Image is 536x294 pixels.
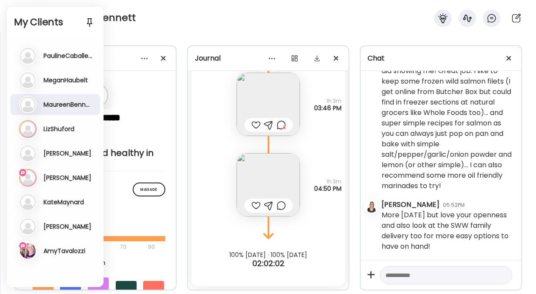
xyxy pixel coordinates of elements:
[14,16,97,29] h2: My Clients
[188,251,348,258] div: 100% [DATE] · 100% [DATE]
[314,185,342,192] span: 04:50 PM
[368,53,514,64] div: Chat
[44,76,88,84] h3: MeganHaubelt
[44,101,92,108] h3: MaureenBennett
[188,258,348,269] div: 02:02:02
[44,174,91,182] h3: [PERSON_NAME]
[44,198,84,206] h3: KateMaynard
[237,73,300,136] img: images%2Fqk1UMNShLscvHbxrvy1CHX4G3og2%2FMyMkt74D00N26fG1UCQW%2FNYsYreIzKrHfXZ9oVrxY_240
[237,153,300,216] img: images%2Fqk1UMNShLscvHbxrvy1CHX4G3og2%2FLGqlI58fE90uLguX3NA7%2FefI7MkY4rD0HUXvpVbnF_240
[133,182,165,196] div: Manage
[44,125,74,133] h3: LizShuford
[44,149,91,157] h3: [PERSON_NAME]
[314,178,342,185] span: 1h 3m
[44,52,92,60] h3: PaulineCaballero
[443,201,465,209] div: 05:52PM
[314,98,342,105] span: 1h 3m
[44,223,91,230] h3: [PERSON_NAME]
[382,199,439,210] div: [PERSON_NAME]
[382,210,514,252] div: More [DATE] but love your openness and also look at the SWW family delivery too for more easy opt...
[365,200,378,213] img: avatars%2FRVeVBoY4G9O2578DitMsgSKHquL2
[147,242,156,252] div: 90
[44,247,85,255] h3: AmyTavalozzi
[195,53,342,64] div: Journal
[314,105,342,112] span: 03:46 PM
